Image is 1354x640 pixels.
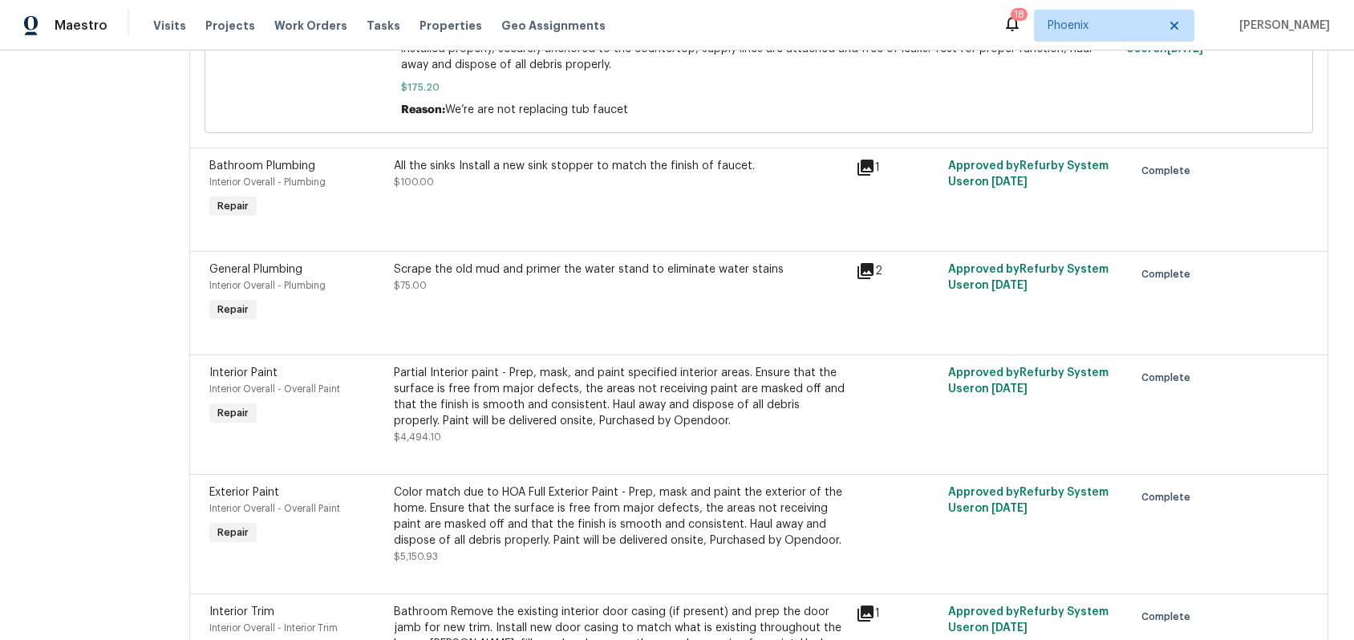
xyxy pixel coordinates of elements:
[211,525,255,541] span: Repair
[420,18,482,34] span: Properties
[856,604,938,623] div: 1
[948,487,1109,514] span: Approved by Refurby System User on
[856,261,938,281] div: 2
[394,281,427,290] span: $75.00
[209,264,302,275] span: General Plumbing
[209,281,326,290] span: Interior Overall - Plumbing
[1233,18,1330,34] span: [PERSON_NAME]
[1048,18,1157,34] span: Phoenix
[1141,266,1197,282] span: Complete
[991,622,1028,634] span: [DATE]
[394,261,846,277] div: Scrape the old mud and primer the water stand to eliminate water stains
[1141,370,1197,386] span: Complete
[1141,609,1197,625] span: Complete
[211,302,255,318] span: Repair
[394,552,438,561] span: $5,150.93
[367,20,400,31] span: Tasks
[991,383,1028,395] span: [DATE]
[211,405,255,421] span: Repair
[445,104,628,115] span: We’re are not replacing tub faucet
[948,160,1109,188] span: Approved by Refurby System User on
[991,280,1028,291] span: [DATE]
[991,503,1028,514] span: [DATE]
[401,104,445,115] span: Reason:
[394,158,846,174] div: All the sinks Install a new sink stopper to match the finish of faucet.
[209,606,274,618] span: Interior Trim
[209,177,326,187] span: Interior Overall - Plumbing
[394,177,434,187] span: $100.00
[1014,6,1024,22] div: 18
[209,160,315,172] span: Bathroom Plumbing
[394,432,441,442] span: $4,494.10
[856,158,938,177] div: 1
[948,606,1109,634] span: Approved by Refurby System User on
[209,384,340,394] span: Interior Overall - Overall Paint
[1141,489,1197,505] span: Complete
[991,176,1028,188] span: [DATE]
[394,484,846,549] div: Color match due to HOA Full Exterior Paint - Prep, mask and paint the exterior of the home. Ensur...
[205,18,255,34] span: Projects
[1126,27,1287,55] span: Approved by Refurby System User on
[394,365,846,429] div: Partial Interior paint - Prep, mask, and paint specified interior areas. Ensure that the surface ...
[274,18,347,34] span: Work Orders
[948,264,1109,291] span: Approved by Refurby System User on
[1167,43,1203,55] span: [DATE]
[209,504,340,513] span: Interior Overall - Overall Paint
[55,18,107,34] span: Maestro
[153,18,186,34] span: Visits
[209,367,278,379] span: Interior Paint
[401,79,1117,95] span: $175.20
[209,623,338,633] span: Interior Overall - Interior Trim
[948,367,1109,395] span: Approved by Refurby System User on
[211,198,255,214] span: Repair
[209,487,279,498] span: Exterior Paint
[501,18,606,34] span: Geo Assignments
[1141,163,1197,179] span: Complete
